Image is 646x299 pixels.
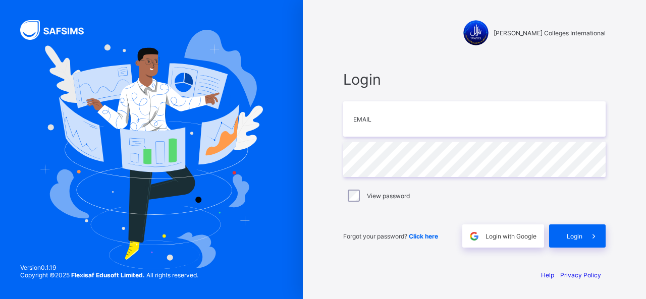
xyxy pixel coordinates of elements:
img: Hero Image [40,30,262,269]
span: Forgot your password? [343,232,438,240]
a: Help [541,271,554,279]
label: View password [367,192,410,200]
span: Login [343,71,606,88]
span: [PERSON_NAME] Colleges International [494,29,606,37]
img: google.396cfc9801f0270233282035f929180a.svg [468,230,480,242]
a: Privacy Policy [560,271,601,279]
strong: Flexisaf Edusoft Limited. [71,271,145,279]
span: Version 0.1.19 [20,264,198,271]
a: Click here [409,232,438,240]
span: Login with Google [486,232,536,240]
span: Copyright © 2025 All rights reserved. [20,271,198,279]
img: SAFSIMS Logo [20,20,96,40]
span: Login [567,232,582,240]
